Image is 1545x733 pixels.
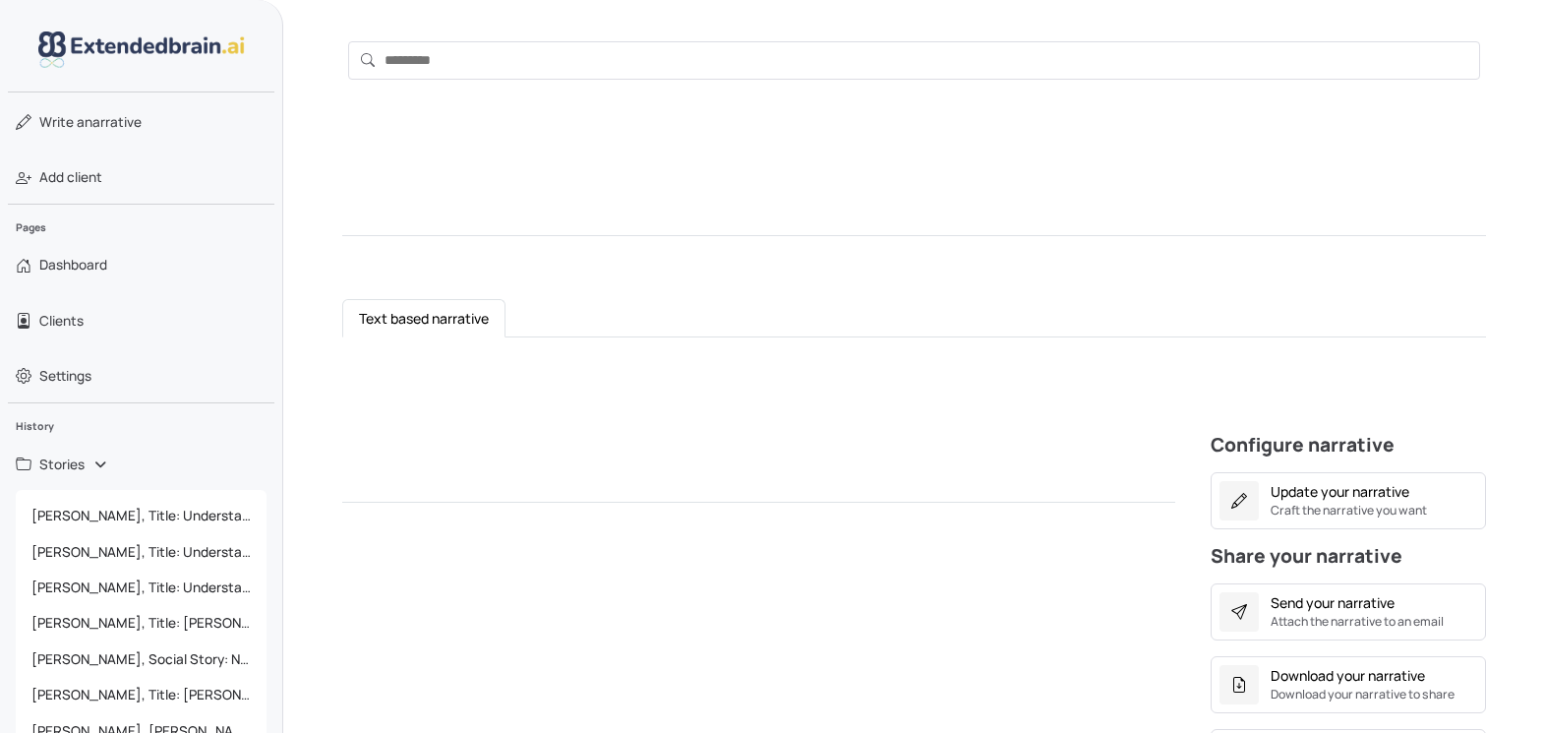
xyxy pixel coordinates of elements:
img: logo [38,31,245,68]
span: Write a [39,113,85,131]
div: Send your narrative [1271,592,1395,613]
h4: Share your narrative [1211,545,1486,576]
h4: Configure narrative [1211,434,1486,464]
div: Download your narrative [1271,665,1425,686]
span: narrative [39,112,142,132]
span: Stories [39,455,85,474]
a: [PERSON_NAME], Social Story: Navigating Busy Places [16,641,267,677]
span: [PERSON_NAME], Social Story: Navigating Busy Places [24,641,259,677]
a: [PERSON_NAME], Title: [PERSON_NAME]'s Guide to Helping My Daughter Manage Her Time [16,677,267,712]
small: Attach the narrative to an email [1271,613,1444,631]
div: Update your narrative [1271,481,1409,502]
span: Settings [39,366,91,386]
button: Download your narrativeDownload your narrative to share [1211,656,1486,713]
span: [PERSON_NAME], Title: Understanding Friendship at Recess [24,570,259,605]
button: Update your narrativeCraft the narrative you want [1211,472,1486,529]
small: Craft the narrative you want [1271,502,1427,519]
a: [PERSON_NAME], Title: Understanding Friendship at Recess [16,498,267,533]
span: [PERSON_NAME], Title: Understanding Friendship at Recess [24,498,259,533]
a: [PERSON_NAME], Title: [PERSON_NAME]'s Guide to Helping My Daughter Manage Her Time [16,605,267,641]
span: [PERSON_NAME], Title: [PERSON_NAME]'s Guide to Helping My Daughter Manage Her Time [24,605,259,641]
span: Dashboard [39,255,107,275]
span: Add client [39,167,102,187]
span: [PERSON_NAME], Title: Understanding Friendship at Recess [24,534,259,570]
small: Download your narrative to share [1271,686,1455,703]
button: Send your narrativeAttach the narrative to an email [1211,583,1486,641]
span: [PERSON_NAME], Title: [PERSON_NAME]'s Guide to Helping My Daughter Manage Her Time [24,677,259,712]
span: Clients [39,311,84,331]
button: Text based narrative [342,299,505,337]
a: [PERSON_NAME], Title: Understanding Friendship at Recess [16,570,267,605]
a: [PERSON_NAME], Title: Understanding Friendship at Recess [16,534,267,570]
